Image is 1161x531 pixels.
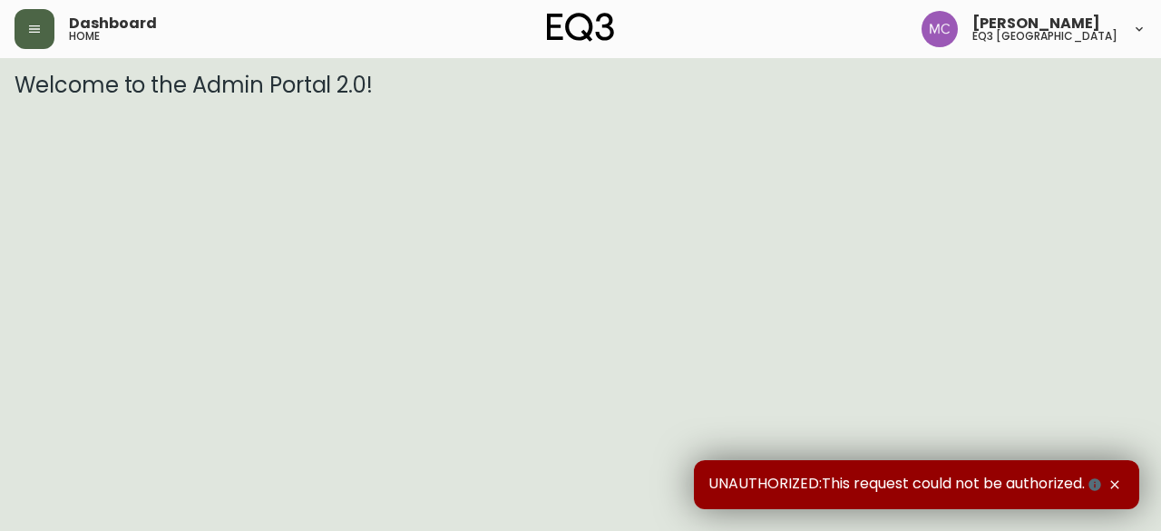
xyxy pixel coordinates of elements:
span: [PERSON_NAME] [972,16,1100,31]
h5: home [69,31,100,42]
span: Dashboard [69,16,157,31]
h3: Welcome to the Admin Portal 2.0! [15,73,1146,98]
img: logo [547,13,614,42]
span: UNAUTHORIZED:This request could not be authorized. [708,475,1105,495]
img: 6dbdb61c5655a9a555815750a11666cc [922,11,958,47]
h5: eq3 [GEOGRAPHIC_DATA] [972,31,1117,42]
